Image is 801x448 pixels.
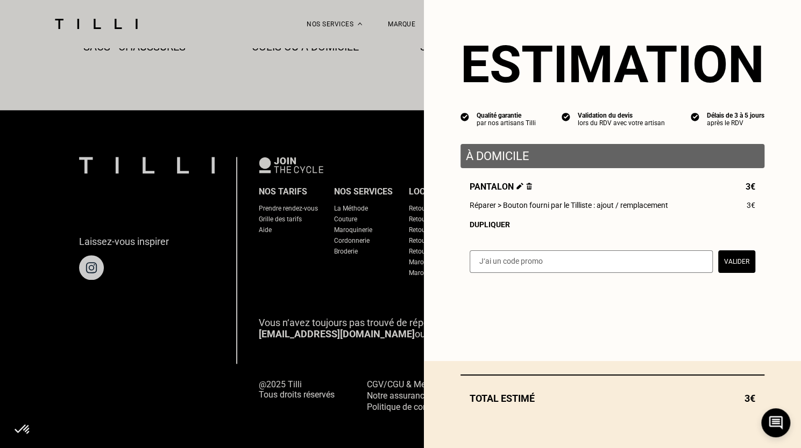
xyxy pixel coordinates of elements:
input: J‘ai un code promo [470,250,713,273]
div: Validation du devis [578,112,665,119]
button: Valider [718,250,755,273]
div: lors du RDV avec votre artisan [578,119,665,127]
img: Supprimer [526,183,532,190]
div: par nos artisans Tilli [477,119,536,127]
img: icon list info [691,112,699,121]
div: après le RDV [707,119,764,127]
span: Pantalon [470,182,532,192]
span: Réparer > Bouton fourni par le Tilliste : ajout / remplacement [470,201,668,209]
div: Délais de 3 à 5 jours [707,112,764,119]
img: icon list info [460,112,469,121]
img: Éditer [516,183,523,190]
div: Qualité garantie [477,112,536,119]
div: Total estimé [460,393,764,404]
div: Dupliquer [470,220,755,229]
section: Estimation [460,34,764,95]
p: À domicile [466,149,759,163]
span: 3€ [747,201,755,209]
span: 3€ [746,182,755,192]
span: 3€ [745,393,755,404]
img: icon list info [562,112,570,121]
